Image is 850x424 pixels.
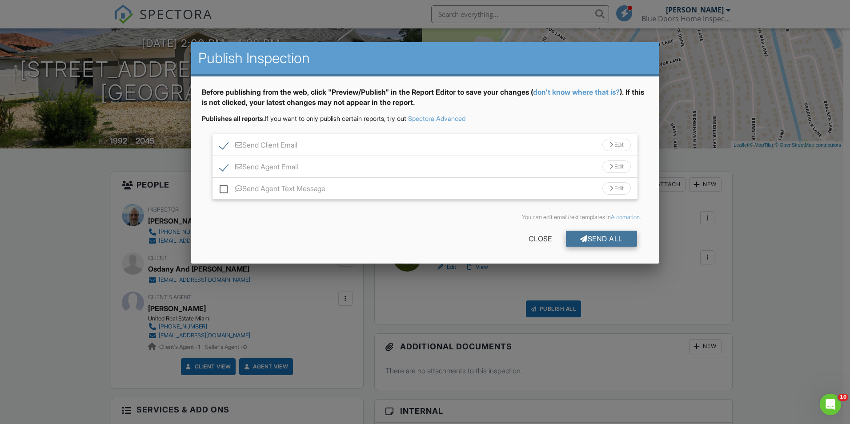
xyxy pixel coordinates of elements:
div: Edit [602,160,631,173]
div: Edit [602,182,631,195]
label: Send Agent Email [220,163,298,174]
div: Edit [602,139,631,151]
div: Before publishing from the web, click "Preview/Publish" in the Report Editor to save your changes... [202,87,648,114]
strong: Publishes all reports. [202,115,265,122]
h2: Publish Inspection [198,49,652,67]
span: If you want to only publish certain reports, try out [202,115,406,122]
div: Close [514,231,566,247]
label: Send Agent Text Message [220,184,325,196]
div: Send All [566,231,637,247]
label: Send Client Email [220,141,297,152]
iframe: Intercom live chat [820,394,841,415]
a: Spectora Advanced [408,115,465,122]
a: don't know where that is? [533,88,620,96]
div: You can edit email/text templates in . [209,214,641,221]
a: Automation [611,214,640,220]
span: 10 [838,394,848,401]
